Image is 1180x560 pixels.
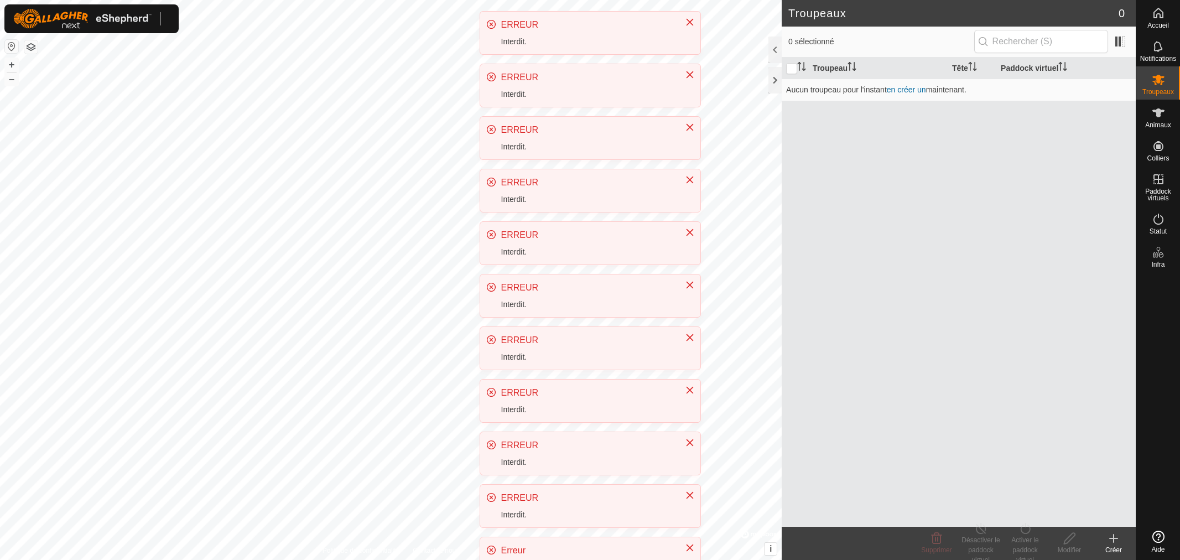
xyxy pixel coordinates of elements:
[323,546,399,556] a: Politique de confidentialité
[501,509,674,521] div: Interdit.
[1151,546,1165,553] span: Aide
[501,299,674,310] div: Interdit.
[682,488,698,503] button: Close
[5,40,18,53] button: Réinitialiser la carte
[501,18,674,32] div: ERREUR
[968,64,977,72] p-sorticon: Activer pour trier
[501,457,674,468] div: Interdit.
[501,194,674,205] div: Interdit.
[501,334,674,347] div: ERREUR
[797,64,806,72] p-sorticon: Activer pour trier
[682,277,698,293] button: Close
[848,64,856,72] p-sorticon: Activer pour trier
[501,36,674,48] div: Interdit.
[682,435,698,450] button: Close
[788,36,974,48] span: 0 sélectionné
[1142,89,1174,95] span: Troupeaux
[501,176,674,189] div: ERREUR
[808,58,948,79] th: Troupeau
[501,141,674,153] div: Interdit.
[948,58,996,79] th: Tête
[501,404,674,416] div: Interdit.
[1145,122,1171,128] span: Animaux
[682,225,698,240] button: Close
[682,67,698,82] button: Close
[996,58,1136,79] th: Paddock virtuel
[501,246,674,258] div: Interdit.
[501,281,674,294] div: ERREUR
[501,439,674,452] div: ERREUR
[501,544,674,557] div: Erreur
[1119,5,1125,22] span: 0
[1139,188,1177,201] span: Paddock virtuels
[887,85,926,94] a: en créer un
[974,30,1108,53] input: Rechercher (S)
[1151,261,1165,268] span: Infra
[501,351,674,363] div: Interdit.
[765,543,777,555] button: i
[1136,526,1180,557] a: Aide
[1047,545,1091,555] div: Modifier
[24,40,38,54] button: Couches de carte
[5,72,18,86] button: –
[682,382,698,398] button: Close
[1140,55,1176,62] span: Notifications
[501,491,674,505] div: ERREUR
[1150,228,1167,235] span: Statut
[770,544,772,553] span: i
[501,71,674,84] div: ERREUR
[682,330,698,345] button: Close
[5,58,18,71] button: +
[782,79,1136,101] td: Aucun troupeau pour l'instant maintenant.
[1147,155,1169,162] span: Colliers
[1058,64,1067,72] p-sorticon: Activer pour trier
[501,123,674,137] div: ERREUR
[501,386,674,400] div: ERREUR
[682,14,698,30] button: Close
[788,7,1119,20] h2: Troupeaux
[682,172,698,188] button: Close
[1147,22,1169,29] span: Accueil
[501,89,674,100] div: Interdit.
[501,229,674,242] div: ERREUR
[682,540,698,556] button: Close
[1091,545,1136,555] div: Créer
[13,9,152,29] img: Logo Gallagher
[413,546,459,556] a: Contactez-nous
[921,546,952,554] span: Supprimer
[682,120,698,135] button: Close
